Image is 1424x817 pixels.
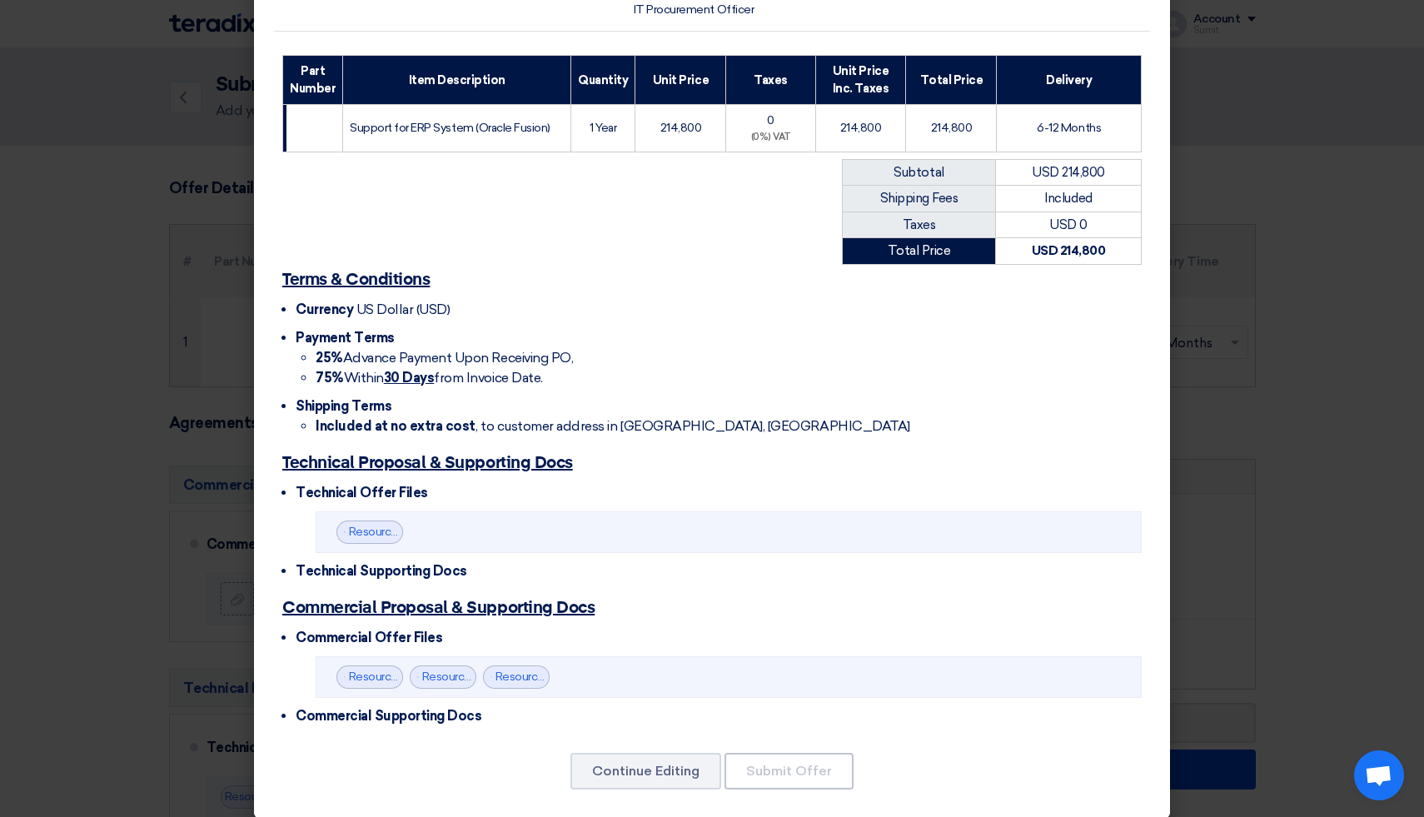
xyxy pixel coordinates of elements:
[997,56,1142,105] th: Delivery
[726,56,815,105] th: Taxes
[495,670,954,684] a: Resource_Proposal_for_ERP_Support_Commercial_Response_v_1752657600716.pdf
[1037,121,1101,135] span: 6-12 Months
[843,212,996,238] td: Taxes
[1049,217,1088,232] span: USD 0
[282,272,430,288] u: Terms & Conditions
[296,301,353,317] span: Currency
[282,600,595,616] u: Commercial Proposal & Supporting Docs
[316,350,343,366] strong: 25%
[724,753,854,790] button: Submit Offer
[343,56,571,105] th: Item Description
[316,416,1142,436] li: , to customer address in [GEOGRAPHIC_DATA], [GEOGRAPHIC_DATA]
[296,398,391,414] span: Shipping Terms
[635,56,726,105] th: Unit Price
[571,56,635,105] th: Quantity
[283,56,343,105] th: Part Number
[733,131,808,145] div: (0%) VAT
[815,56,906,105] th: Unit Price Inc. Taxes
[316,370,344,386] strong: 75%
[296,708,482,724] span: Commercial Supporting Docs
[634,2,754,17] span: IT Procurement Officer
[296,630,442,645] span: Commercial Offer Files
[282,455,573,471] u: Technical Proposal & Supporting Docs
[996,159,1142,186] td: USD 214,800
[570,753,721,790] button: Continue Editing
[660,121,702,135] span: 214,800
[356,301,451,317] span: US Dollar (USD)
[296,485,428,501] span: Technical Offer Files
[296,330,395,346] span: Payment Terms
[316,350,573,366] span: Advance Payment Upon Receiving PO,
[1354,750,1404,800] a: Open chat
[931,121,973,135] span: 214,800
[349,525,791,539] a: Resource_Proposal_for_ERP_Support_Technical_Response_v_1749730289113.pdf
[350,121,550,135] span: Support for ERP System (Oracle Fusion)
[422,670,875,684] a: Resource_Proposal_for_ERP_Support_Commercial_Response_v_1751411358473.pdf
[843,159,996,186] td: Subtotal
[1044,191,1092,206] span: Included
[316,418,475,434] strong: Included at no extra cost
[590,121,616,135] span: 1 Year
[384,370,435,386] u: 30 Days
[316,370,543,386] span: Within from Invoice Date.
[1032,243,1106,258] strong: USD 214,800
[843,238,996,265] td: Total Price
[906,56,997,105] th: Total Price
[843,186,996,212] td: Shipping Fees
[840,121,882,135] span: 214,800
[767,113,774,127] span: 0
[349,670,809,684] a: Resource_Proposal_for_ERP_Support_Commercial_Response_v_1749730260719.pdf
[296,563,467,579] span: Technical Supporting Docs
